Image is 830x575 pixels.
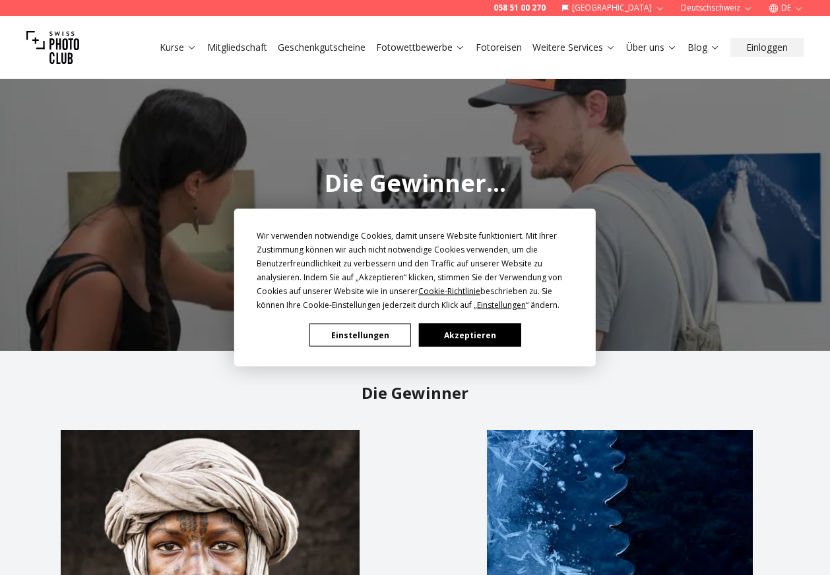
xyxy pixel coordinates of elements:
button: Akzeptieren [419,324,521,347]
button: Einstellungen [309,324,411,347]
span: Cookie-Richtlinie [418,286,480,297]
div: Cookie Consent Prompt [234,209,596,367]
span: Einstellungen [477,299,526,311]
div: Wir verwenden notwendige Cookies, damit unsere Website funktioniert. Mit Ihrer Zustimmung können ... [257,229,573,312]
